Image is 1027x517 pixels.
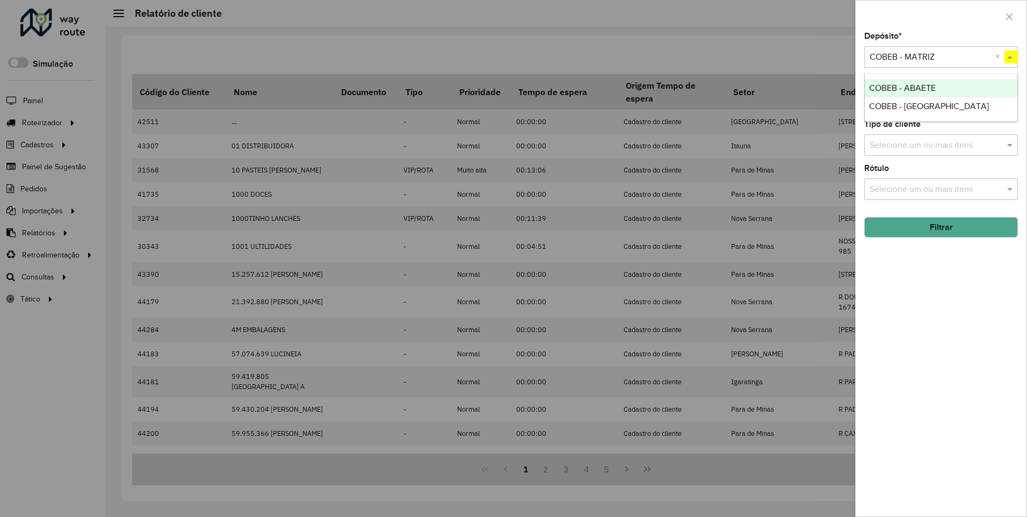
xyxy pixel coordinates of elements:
[995,51,1004,63] span: Clear all
[864,73,1018,122] ng-dropdown-panel: Options list
[864,162,889,175] label: Rótulo
[864,118,921,131] label: Tipo de cliente
[864,30,902,42] label: Depósito
[869,102,989,111] span: COBEB - [GEOGRAPHIC_DATA]
[869,83,936,92] span: COBEB - ABAETE
[864,217,1018,238] button: Filtrar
